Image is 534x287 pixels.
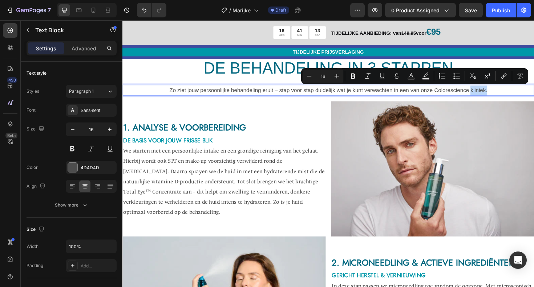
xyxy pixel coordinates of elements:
div: Font [27,107,36,113]
div: Open Intercom Messenger [509,251,527,269]
div: 450 [7,77,17,83]
div: Color [27,164,38,171]
div: Beta [5,133,17,138]
span: Marijke [232,7,251,14]
div: Padding [27,262,43,269]
div: 4D4D4D [81,165,115,171]
p: Text Block [35,26,97,34]
iframe: Design area [122,20,534,287]
div: Editor contextual toolbar [301,68,528,84]
span: GERICHT HERSTEL & VERNIEUWING [222,266,321,274]
div: Show more [55,201,89,209]
div: Styles [27,88,39,95]
p: TIJDELIJKE AANBIEDING: van voor [221,9,435,18]
span: Paragraph 1 [69,88,94,95]
p: Advanced [72,45,96,52]
button: Save [459,3,483,17]
p: Zo ziet jouw persoonlijke behandeling eruit – stap voor stap duidelijk wat je kunt verwachten in ... [1,69,435,80]
button: Paragraph 1 [66,85,117,98]
span: 2. MICRONEEDLING & ACTIEVE INGREDIËNTEN [222,250,416,263]
p: Settings [36,45,56,52]
span: / [229,7,231,14]
span: €95 [322,7,337,17]
div: Size [27,124,46,134]
div: Size [27,225,46,234]
p: TIJDELIJKE PRIJSVERLAGING [1,30,435,38]
div: Add... [81,263,115,269]
div: Text style [27,70,46,76]
span: Draft [275,7,286,13]
button: Show more [27,199,117,212]
span: We starten met een persoonlijke intake en een grondige reiniging van het gelaat. Hierbij wordt oo... [1,135,214,207]
span: DE BASIS VOOR JOUW FRISSE BLIK [1,123,96,132]
button: 7 [3,3,54,17]
div: Publish [492,7,510,14]
span: 1. ANALYSE & VOORBEREIDING [1,107,131,120]
div: Undo/Redo [137,3,166,17]
p: DE BEHANDELING IN 3 STAPPEN [1,40,435,62]
input: Auto [66,240,116,253]
div: Width [27,243,39,250]
span: Save [465,7,477,13]
p: 7 [48,6,51,14]
div: Sans-serif [81,107,115,114]
span: 0 product assigned [391,7,440,14]
s: 149,95 [295,11,311,17]
button: 0 product assigned [385,3,456,17]
div: Align [27,182,47,191]
img: gempages_585828344579228445-1869bc0d-94a4-4e68-874c-461cfb4f4b0a.webp [221,86,436,229]
button: Publish [486,3,516,17]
